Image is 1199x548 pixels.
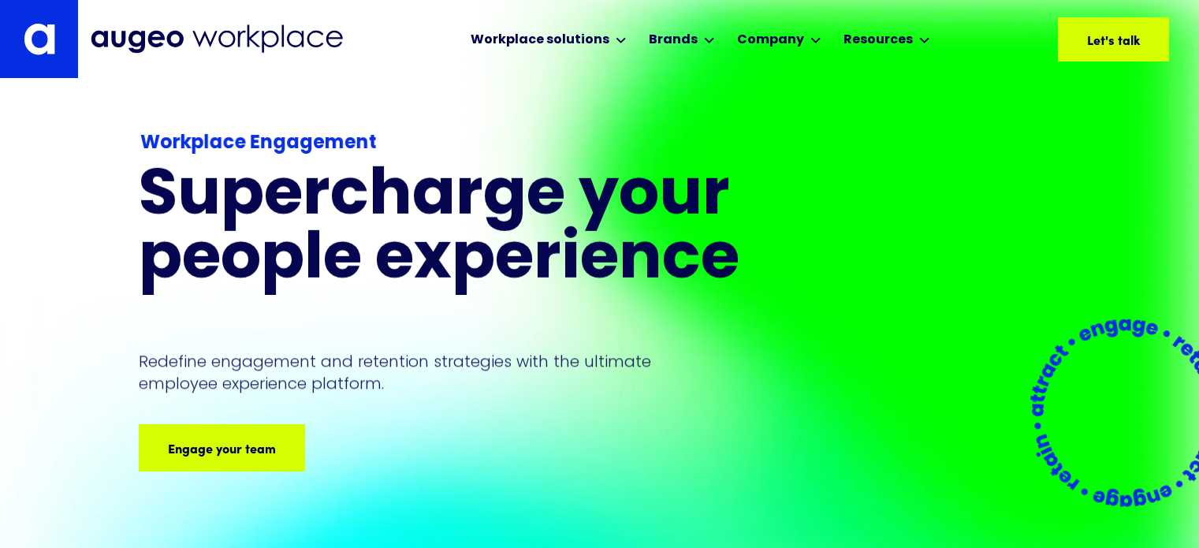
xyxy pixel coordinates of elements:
[139,424,305,472] a: Engage your team
[139,166,820,293] h1: Supercharge your people experience
[91,24,343,54] img: Augeo Workplace business unit full logo in mignight blue.
[140,129,817,158] div: Workplace Engagement
[1058,17,1169,62] a: Let's talk
[24,23,55,55] img: Augeo's "a" monogram decorative logo in white.
[139,350,681,394] p: Redefine engagement and retention strategies with the ultimate employee experience platform.
[649,31,698,50] div: Brands
[471,31,609,50] div: Workplace solutions
[737,31,804,50] div: Company
[843,31,913,50] div: Resources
